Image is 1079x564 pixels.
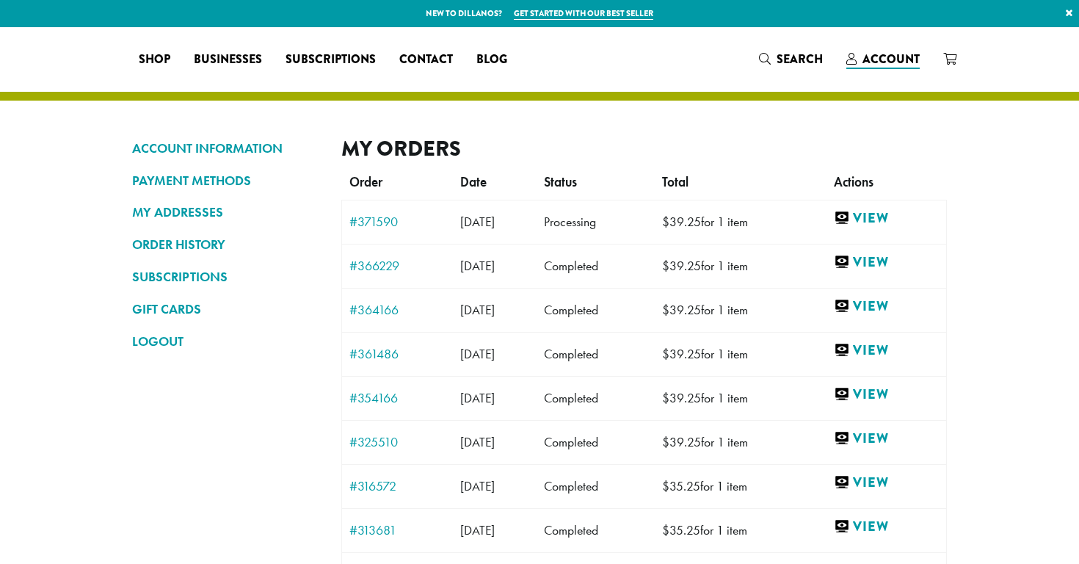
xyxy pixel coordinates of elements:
[662,258,701,274] span: 39.25
[349,480,446,493] a: #316572
[662,346,669,362] span: $
[286,51,376,69] span: Subscriptions
[460,478,495,494] span: [DATE]
[349,347,446,361] a: #361486
[476,51,507,69] span: Blog
[537,420,655,464] td: Completed
[460,434,495,450] span: [DATE]
[662,434,701,450] span: 39.25
[662,174,689,190] span: Total
[662,390,669,406] span: $
[655,288,826,332] td: for 1 item
[349,174,382,190] span: Order
[139,51,170,69] span: Shop
[655,420,826,464] td: for 1 item
[349,391,446,405] a: #354166
[747,47,835,71] a: Search
[834,174,873,190] span: Actions
[132,200,319,225] a: MY ADDRESSES
[132,297,319,322] a: GIFT CARDS
[537,508,655,552] td: Completed
[834,253,939,272] a: View
[349,303,446,317] a: #364166
[514,7,653,20] a: Get started with our best seller
[834,209,939,228] a: View
[349,215,446,228] a: #371590
[777,51,823,68] span: Search
[460,174,487,190] span: Date
[662,478,669,494] span: $
[132,136,319,161] a: ACCOUNT INFORMATION
[662,258,669,274] span: $
[834,341,939,360] a: View
[655,508,826,552] td: for 1 item
[537,244,655,288] td: Completed
[132,168,319,193] a: PAYMENT METHODS
[194,51,262,69] span: Businesses
[132,232,319,257] a: ORDER HISTORY
[655,376,826,420] td: for 1 item
[834,518,939,536] a: View
[132,329,319,354] a: LOGOUT
[662,346,701,362] span: 39.25
[537,464,655,508] td: Completed
[655,464,826,508] td: for 1 item
[349,259,446,272] a: #366229
[399,51,453,69] span: Contact
[662,478,700,494] span: 35.25
[460,346,495,362] span: [DATE]
[537,288,655,332] td: Completed
[662,390,701,406] span: 39.25
[544,174,577,190] span: Status
[349,435,446,449] a: #325510
[662,214,701,230] span: 39.25
[537,332,655,376] td: Completed
[834,297,939,316] a: View
[655,244,826,288] td: for 1 item
[834,474,939,492] a: View
[460,214,495,230] span: [DATE]
[662,302,701,318] span: 39.25
[655,200,826,244] td: for 1 item
[662,434,669,450] span: $
[662,522,669,538] span: $
[460,258,495,274] span: [DATE]
[834,386,939,404] a: View
[537,376,655,420] td: Completed
[655,332,826,376] td: for 1 item
[460,302,495,318] span: [DATE]
[460,390,495,406] span: [DATE]
[662,522,700,538] span: 35.25
[862,51,920,68] span: Account
[834,430,939,448] a: View
[341,136,947,162] h2: My Orders
[132,264,319,289] a: SUBSCRIPTIONS
[349,524,446,537] a: #313681
[460,522,495,538] span: [DATE]
[537,200,655,244] td: Processing
[662,302,669,318] span: $
[662,214,669,230] span: $
[127,48,182,71] a: Shop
